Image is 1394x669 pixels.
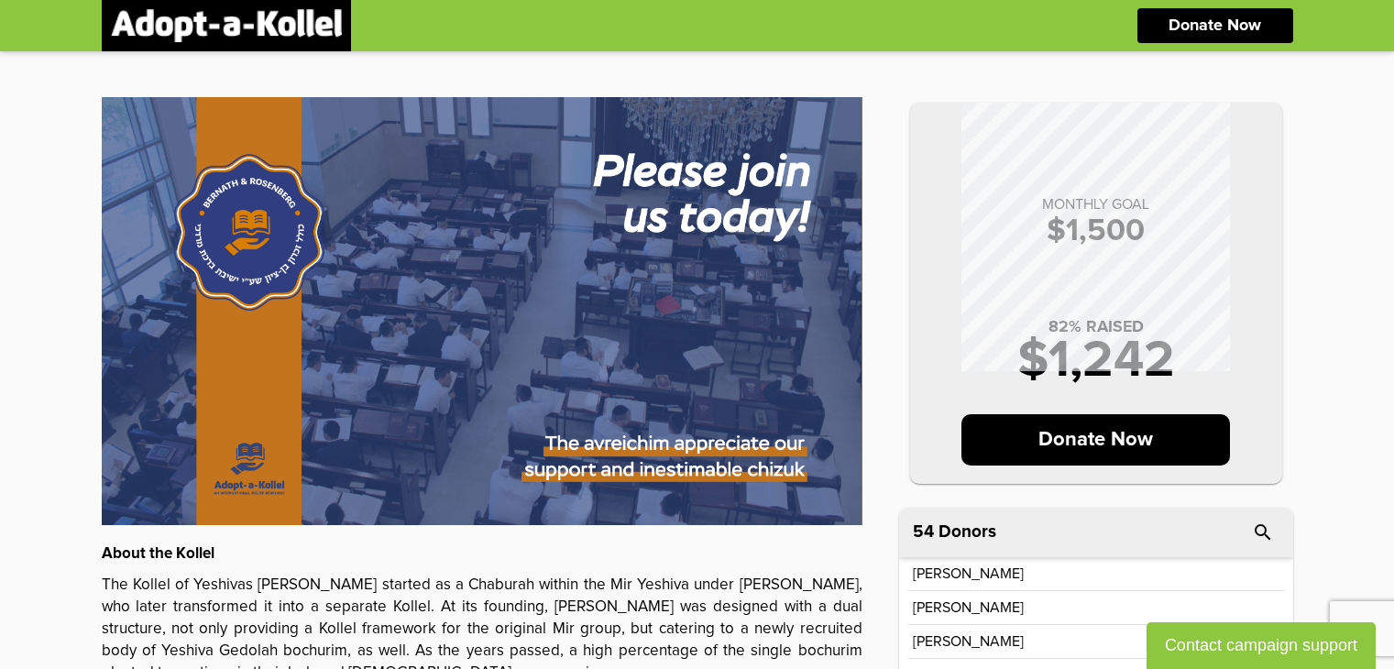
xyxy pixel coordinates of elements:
p: Donate Now [961,414,1230,466]
span: 54 [913,523,934,541]
p: $ [928,215,1264,247]
i: search [1252,521,1274,543]
strong: About the Kollel [102,546,214,562]
p: Donate Now [1169,17,1261,34]
button: Contact campaign support [1147,622,1376,669]
img: logonobg.png [111,9,342,42]
p: [PERSON_NAME] [913,634,1024,649]
p: [PERSON_NAME] [913,566,1024,581]
img: GB8inQHsaP.caqO4gp6iW.jpg [102,97,862,525]
p: MONTHLY GOAL [928,197,1264,212]
p: [PERSON_NAME] [913,600,1024,615]
p: Donors [938,523,996,541]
